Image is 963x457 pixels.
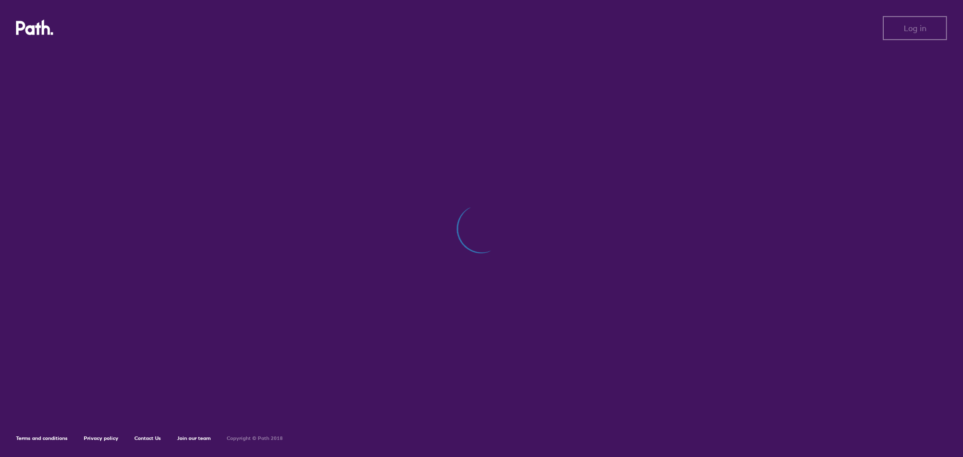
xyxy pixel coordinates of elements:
a: Join our team [177,435,211,441]
button: Log in [883,16,947,40]
a: Privacy policy [84,435,118,441]
span: Log in [904,24,926,33]
h6: Copyright © Path 2018 [227,435,283,441]
a: Contact Us [134,435,161,441]
a: Terms and conditions [16,435,68,441]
